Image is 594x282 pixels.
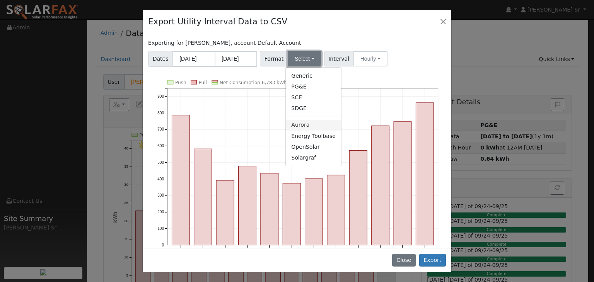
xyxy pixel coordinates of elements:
[419,254,446,267] button: Export
[286,152,341,163] a: Solargraf
[349,150,367,245] rect: onclick=""
[416,103,434,245] rect: onclick=""
[286,81,341,92] a: PG&E
[172,115,190,245] rect: onclick=""
[260,51,288,66] span: Format
[353,51,387,66] button: Hourly
[324,51,354,66] span: Interval
[157,94,164,99] text: 900
[162,243,164,247] text: 0
[157,193,164,197] text: 300
[286,120,341,131] a: Aurora
[148,51,173,67] span: Dates
[372,126,389,245] rect: onclick=""
[175,80,186,85] text: Push
[327,175,345,245] rect: onclick=""
[261,173,278,245] rect: onclick=""
[286,131,341,141] a: Energy Toolbase
[286,70,341,81] a: Generic
[438,16,449,27] button: Close
[157,127,164,131] text: 700
[157,210,164,214] text: 200
[157,226,164,231] text: 100
[194,149,212,245] rect: onclick=""
[157,144,164,148] text: 600
[283,183,300,245] rect: onclick=""
[288,51,321,66] button: Select
[148,39,301,47] label: Exporting for [PERSON_NAME], account Default Account
[239,166,256,245] rect: onclick=""
[286,103,341,114] a: SDGE
[286,141,341,152] a: OpenSolar
[157,177,164,181] text: 400
[157,110,164,115] text: 800
[157,160,164,165] text: 500
[394,122,411,245] rect: onclick=""
[148,15,287,28] h4: Export Utility Interval Data to CSV
[286,92,341,103] a: SCE
[220,80,287,85] text: Net Consumption 6,783 kWh
[392,254,416,267] button: Close
[199,80,207,85] text: Pull
[216,180,234,245] rect: onclick=""
[305,178,323,245] rect: onclick=""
